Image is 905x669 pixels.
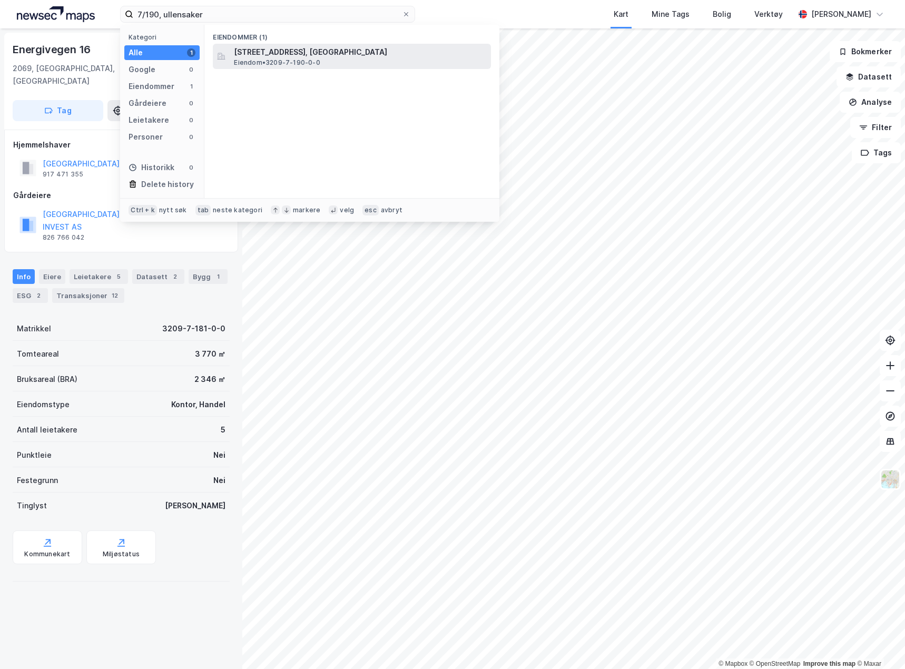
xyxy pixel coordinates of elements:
[13,189,229,202] div: Gårdeiere
[129,80,174,93] div: Eiendommer
[159,206,187,214] div: nytt søk
[110,290,120,301] div: 12
[43,233,84,242] div: 826 766 042
[17,449,52,461] div: Punktleie
[187,116,195,124] div: 0
[194,373,225,386] div: 2 346 ㎡
[141,178,194,191] div: Delete history
[187,133,195,141] div: 0
[17,424,77,436] div: Antall leietakere
[33,290,44,301] div: 2
[852,618,905,669] iframe: Chat Widget
[852,618,905,669] div: Kontrollprogram for chat
[129,205,157,215] div: Ctrl + k
[195,348,225,360] div: 3 770 ㎡
[17,322,51,335] div: Matrikkel
[803,660,855,667] a: Improve this map
[17,373,77,386] div: Bruksareal (BRA)
[187,48,195,57] div: 1
[850,117,901,138] button: Filter
[750,660,801,667] a: OpenStreetMap
[830,41,901,62] button: Bokmerker
[43,170,83,179] div: 917 471 355
[187,82,195,91] div: 1
[880,469,900,489] img: Z
[70,269,128,284] div: Leietakere
[837,66,901,87] button: Datasett
[852,142,901,163] button: Tags
[213,449,225,461] div: Nei
[13,41,93,58] div: Energivegen 16
[754,8,783,21] div: Verktøy
[17,348,59,360] div: Tomteareal
[17,398,70,411] div: Eiendomstype
[39,269,65,284] div: Eiere
[132,269,184,284] div: Datasett
[213,474,225,487] div: Nei
[133,6,402,22] input: Søk på adresse, matrikkel, gårdeiere, leietakere eller personer
[340,206,354,214] div: velg
[17,6,95,22] img: logo.a4113a55bc3d86da70a041830d287a7e.svg
[129,114,169,126] div: Leietakere
[24,550,70,558] div: Kommunekart
[652,8,690,21] div: Mine Tags
[129,97,166,110] div: Gårdeiere
[13,62,173,87] div: 2069, [GEOGRAPHIC_DATA], [GEOGRAPHIC_DATA]
[13,269,35,284] div: Info
[13,288,48,303] div: ESG
[187,99,195,107] div: 0
[165,499,225,512] div: [PERSON_NAME]
[234,46,487,58] span: [STREET_ADDRESS], [GEOGRAPHIC_DATA]
[129,131,163,143] div: Personer
[187,65,195,74] div: 0
[52,288,124,303] div: Transaksjoner
[213,206,262,214] div: neste kategori
[840,92,901,113] button: Analyse
[614,8,628,21] div: Kart
[204,25,499,44] div: Eiendommer (1)
[719,660,747,667] a: Mapbox
[293,206,320,214] div: markere
[13,139,229,151] div: Hjemmelshaver
[213,271,223,282] div: 1
[17,499,47,512] div: Tinglyst
[187,163,195,172] div: 0
[113,271,124,282] div: 5
[234,58,320,67] span: Eiendom • 3209-7-190-0-0
[195,205,211,215] div: tab
[129,33,200,41] div: Kategori
[171,398,225,411] div: Kontor, Handel
[381,206,402,214] div: avbryt
[103,550,140,558] div: Miljøstatus
[129,46,143,59] div: Alle
[221,424,225,436] div: 5
[362,205,379,215] div: esc
[713,8,731,21] div: Bolig
[162,322,225,335] div: 3209-7-181-0-0
[17,474,58,487] div: Festegrunn
[129,161,174,174] div: Historikk
[13,100,103,121] button: Tag
[811,8,871,21] div: [PERSON_NAME]
[129,63,155,76] div: Google
[189,269,228,284] div: Bygg
[170,271,180,282] div: 2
